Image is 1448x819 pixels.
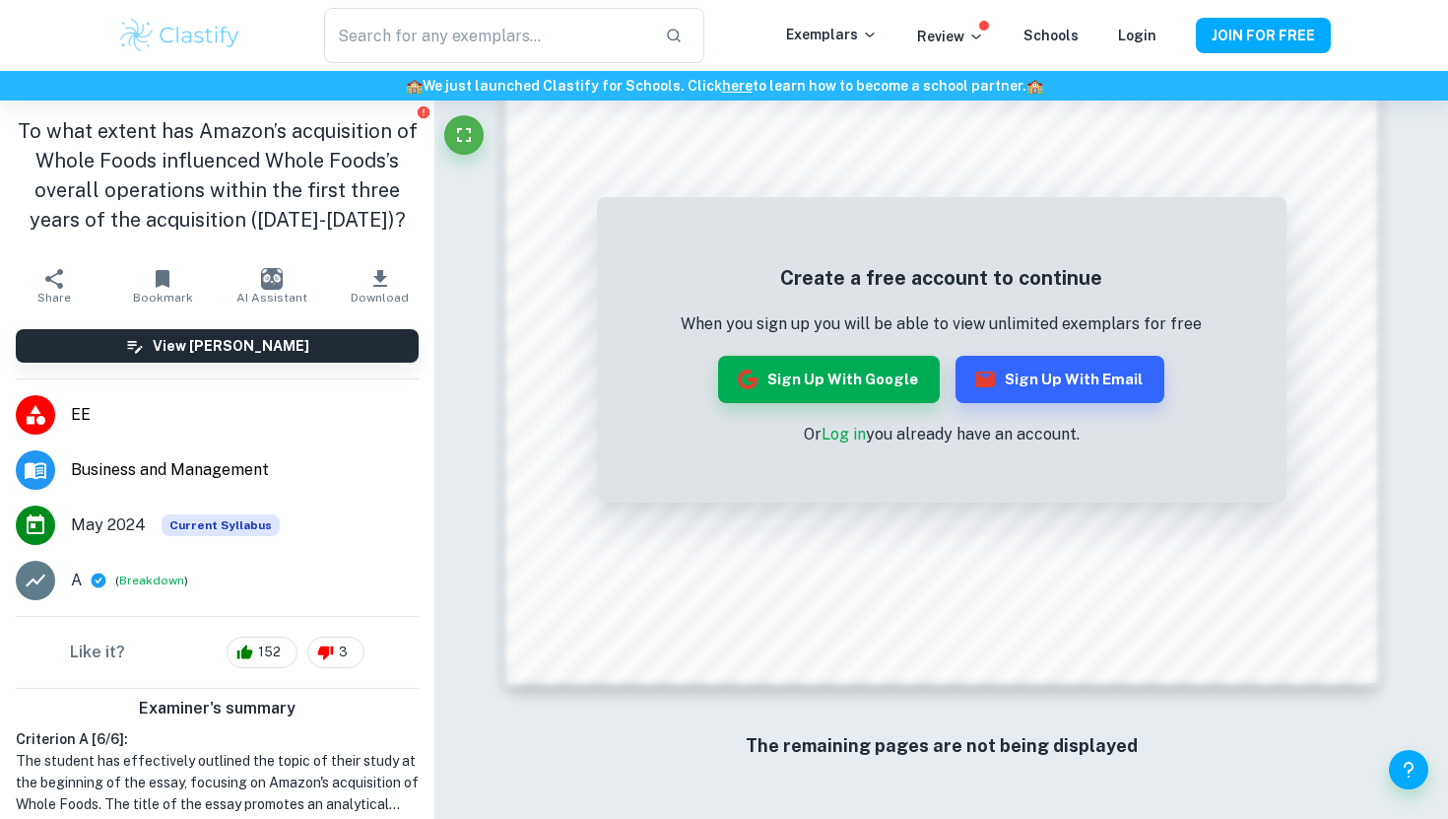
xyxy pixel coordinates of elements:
span: 3 [328,643,359,662]
h6: Criterion A [ 6 / 6 ]: [16,728,419,750]
h6: Examiner's summary [8,697,427,720]
h5: Create a free account to continue [681,263,1202,293]
button: View [PERSON_NAME] [16,329,419,363]
div: 3 [307,637,364,668]
button: Fullscreen [444,115,484,155]
input: Search for any exemplars... [324,8,649,63]
img: AI Assistant [261,268,283,290]
button: AI Assistant [218,258,326,313]
span: Business and Management [71,458,419,482]
button: Sign up with Google [718,356,940,403]
h6: We just launched Clastify for Schools. Click to learn how to become a school partner. [4,75,1444,97]
p: Or you already have an account. [681,423,1202,446]
a: here [722,78,753,94]
h6: View [PERSON_NAME] [153,335,309,357]
p: A [71,569,82,592]
button: Download [326,258,434,313]
div: This exemplar is based on the current syllabus. Feel free to refer to it for inspiration/ideas wh... [162,514,280,536]
button: Bookmark [108,258,217,313]
button: JOIN FOR FREE [1196,18,1331,53]
div: 152 [227,637,297,668]
a: Log in [822,425,866,444]
button: Help and Feedback [1389,750,1428,789]
a: Login [1118,28,1156,43]
span: May 2024 [71,513,146,537]
button: Breakdown [119,572,184,589]
h1: The student has effectively outlined the topic of their study at the beginning of the essay, focu... [16,750,419,815]
button: Sign up with Email [955,356,1164,403]
p: Review [917,26,984,47]
img: Clastify logo [117,16,242,55]
span: Current Syllabus [162,514,280,536]
span: 🏫 [406,78,423,94]
button: Report issue [416,104,430,119]
span: AI Assistant [236,291,307,305]
span: 🏫 [1026,78,1043,94]
span: Share [37,291,71,305]
span: Download [351,291,409,305]
h6: The remaining pages are not being displayed [547,732,1337,760]
h1: To what extent has Amazon’s acquisition of Whole Foods influenced Whole Foods’s overall operation... [16,116,419,235]
p: When you sign up you will be able to view unlimited exemplars for free [681,312,1202,336]
a: Schools [1023,28,1079,43]
span: ( ) [115,572,188,590]
span: 152 [247,643,292,662]
p: Exemplars [786,24,878,45]
h6: Like it? [70,641,125,664]
span: Bookmark [133,291,193,305]
span: EE [71,403,419,427]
